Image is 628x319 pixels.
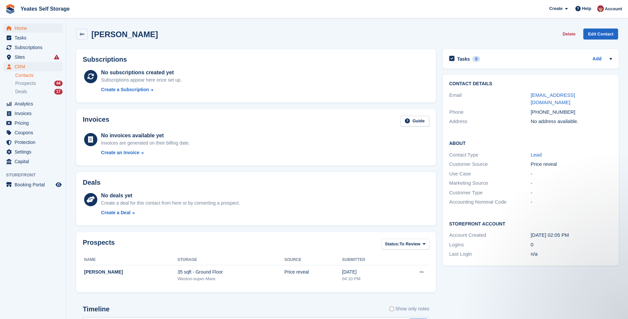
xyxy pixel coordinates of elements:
[54,81,63,86] div: 44
[54,54,59,60] i: Smart entry sync failures have occurred
[342,255,397,265] th: Submitted
[284,269,342,276] div: Price reveal
[597,5,604,12] img: Wendie Tanner
[15,128,54,137] span: Coupons
[385,241,400,247] span: Status:
[605,6,622,12] span: Account
[15,24,54,33] span: Home
[3,128,63,137] a: menu
[449,250,531,258] div: Last Login
[531,118,612,125] div: No address available.
[3,138,63,147] a: menu
[15,118,54,128] span: Pricing
[400,241,420,247] span: To Review
[3,157,63,166] a: menu
[449,118,531,125] div: Address
[400,116,429,127] a: Guide
[531,198,612,206] div: -
[390,305,429,312] label: Show only notes
[3,62,63,71] a: menu
[472,56,480,62] div: 0
[101,200,240,207] div: Create a deal for this contact from here or by converting a prospect.
[101,86,182,93] a: Create a Subscription
[3,99,63,108] a: menu
[15,88,63,95] a: Deals 17
[531,160,612,168] div: Price reveal
[583,29,618,39] a: Edit Contact
[284,255,342,265] th: Source
[101,209,240,216] a: Create a Deal
[15,52,54,62] span: Sites
[3,52,63,62] a: menu
[449,81,612,87] h2: Contact Details
[531,92,575,105] a: [EMAIL_ADDRESS][DOMAIN_NAME]
[5,4,15,14] img: stora-icon-8386f47178a22dfd0bd8f6a31ec36ba5ce8667c1dd55bd0f319d3a0aa187defe.svg
[6,172,66,178] span: Storefront
[15,43,54,52] span: Subscriptions
[3,180,63,189] a: menu
[83,255,177,265] th: Name
[15,157,54,166] span: Capital
[15,80,36,87] span: Prospects
[177,269,284,276] div: 35 sqft - Ground Floor
[449,108,531,116] div: Phone
[15,89,27,95] span: Deals
[390,305,394,312] input: Show only notes
[101,192,240,200] div: No deals yet
[342,269,397,276] div: [DATE]
[531,189,612,197] div: -
[83,56,429,63] h2: Subscriptions
[342,276,397,282] div: 04:10 PM
[449,220,612,227] h2: Storefront Account
[101,149,190,156] a: Create an Invoice
[3,118,63,128] a: menu
[15,80,63,87] a: Prospects 44
[15,138,54,147] span: Protection
[101,69,182,77] div: No subscriptions created yet
[54,89,63,95] div: 17
[531,231,612,239] div: [DATE] 02:05 PM
[3,109,63,118] a: menu
[449,198,531,206] div: Accounting Nominal Code
[449,151,531,159] div: Contact Type
[18,3,72,14] a: Yeates Self Storage
[3,147,63,157] a: menu
[101,86,149,93] div: Create a Subscription
[101,209,130,216] div: Create a Deal
[449,92,531,106] div: Email
[449,140,612,146] h2: About
[560,29,578,39] button: Delete
[101,140,190,147] div: Invoices are generated on their billing date.
[83,179,100,186] h2: Deals
[582,5,591,12] span: Help
[15,33,54,42] span: Tasks
[3,43,63,52] a: menu
[449,241,531,249] div: Logins
[449,170,531,178] div: Use Case
[15,147,54,157] span: Settings
[531,241,612,249] div: 0
[15,99,54,108] span: Analytics
[449,189,531,197] div: Customer Type
[531,108,612,116] div: [PHONE_NUMBER]
[101,132,190,140] div: No invoices available yet
[84,269,177,276] div: [PERSON_NAME]
[101,149,139,156] div: Create an Invoice
[549,5,562,12] span: Create
[177,255,284,265] th: Storage
[83,116,109,127] h2: Invoices
[3,33,63,42] a: menu
[449,179,531,187] div: Marketing Source
[381,239,429,250] button: Status: To Review
[15,72,63,79] a: Contacts
[91,30,158,39] h2: [PERSON_NAME]
[593,55,602,63] a: Add
[3,24,63,33] a: menu
[449,160,531,168] div: Customer Source
[457,56,470,62] h2: Tasks
[55,181,63,189] a: Preview store
[83,239,115,251] h2: Prospects
[83,305,110,313] h2: Timeline
[15,62,54,71] span: CRM
[531,250,612,258] div: n/a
